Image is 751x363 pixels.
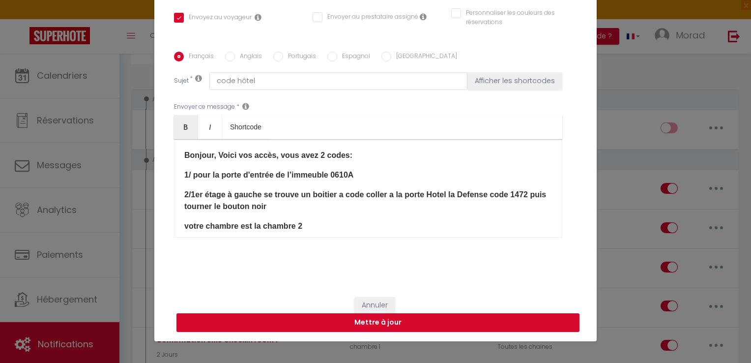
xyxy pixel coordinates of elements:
label: Français [184,52,214,62]
a: Italic [198,115,222,139]
b: Bonjour, Voici vos accès, vous avez 2 codes: [184,151,352,159]
label: [GEOGRAPHIC_DATA] [391,52,457,62]
label: Espagnol [337,52,370,62]
label: Sujet [174,76,189,87]
p: votre chambre est la chambre 2 [184,220,552,232]
i: Subject [195,74,202,82]
a: Shortcode [222,115,269,139]
label: Anglais [235,52,262,62]
label: Portugais [283,52,316,62]
i: Envoyer au voyageur [255,13,261,21]
label: Envoyer ce message [174,102,235,112]
i: Message [242,102,249,110]
p: 2/1er étage à gauche se trouve un boitier a code coller a la porte Hotel la Defense code 1472 pui... [184,189,552,212]
button: Annuler [354,297,395,314]
p: 1/ pour la porte d'entrée de l’immeuble 0610A [184,169,552,181]
button: Afficher les shortcodes [467,72,562,90]
a: Bold [174,115,198,139]
i: Envoyer au prestataire si il est assigné [420,13,427,21]
button: Mettre à jour [176,313,579,332]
